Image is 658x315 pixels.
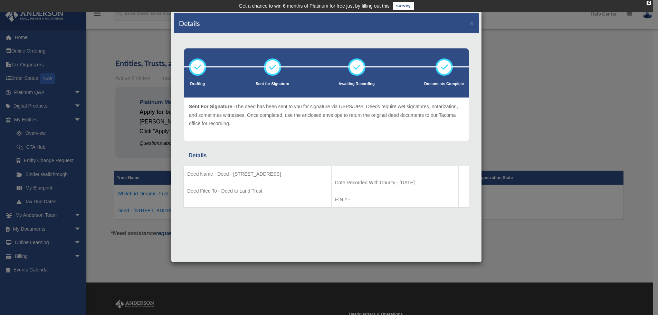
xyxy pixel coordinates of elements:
p: Deed Name - Deed - [STREET_ADDRESS] [187,170,328,178]
div: close [647,1,651,5]
p: Awaiting Recording [338,81,375,87]
span: Sent For Signature - [189,104,235,109]
button: × [469,19,474,27]
p: The deed has been sent to you for signature via USPS/UPS. Deeds require wet signatures, notarizat... [189,102,464,128]
p: Documents Complete [424,81,464,87]
p: Deed Filed To - Deed to Land Trust [187,187,328,195]
div: Details [189,151,464,160]
p: Drafting [189,81,206,87]
p: Sent for Signature [256,81,289,87]
p: EIN # - [335,195,455,204]
div: Get a chance to win 6 months of Platinum for free just by filling out this [239,2,390,10]
a: survey [393,2,414,10]
h4: Details [179,18,200,28]
p: Date Recorded With County - [DATE] [335,178,455,187]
